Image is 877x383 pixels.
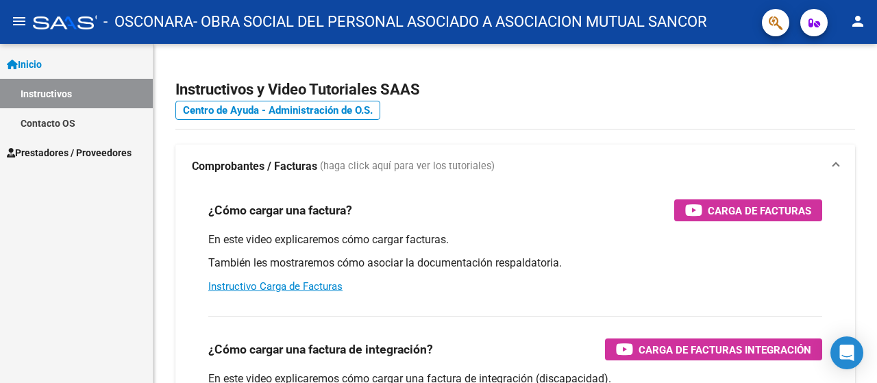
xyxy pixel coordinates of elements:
h2: Instructivos y Video Tutoriales SAAS [175,77,855,103]
mat-icon: person [850,13,866,29]
p: En este video explicaremos cómo cargar facturas. [208,232,822,247]
span: - OBRA SOCIAL DEL PERSONAL ASOCIADO A ASOCIACION MUTUAL SANCOR [193,7,707,37]
div: Open Intercom Messenger [830,336,863,369]
span: Carga de Facturas Integración [639,341,811,358]
span: (haga click aquí para ver los tutoriales) [320,159,495,174]
h3: ¿Cómo cargar una factura? [208,201,352,220]
a: Instructivo Carga de Facturas [208,280,343,293]
a: Centro de Ayuda - Administración de O.S. [175,101,380,120]
span: Prestadores / Proveedores [7,145,132,160]
strong: Comprobantes / Facturas [192,159,317,174]
mat-icon: menu [11,13,27,29]
button: Carga de Facturas [674,199,822,221]
span: - OSCONARA [103,7,193,37]
span: Inicio [7,57,42,72]
span: Carga de Facturas [708,202,811,219]
p: También les mostraremos cómo asociar la documentación respaldatoria. [208,256,822,271]
button: Carga de Facturas Integración [605,338,822,360]
h3: ¿Cómo cargar una factura de integración? [208,340,433,359]
mat-expansion-panel-header: Comprobantes / Facturas (haga click aquí para ver los tutoriales) [175,145,855,188]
